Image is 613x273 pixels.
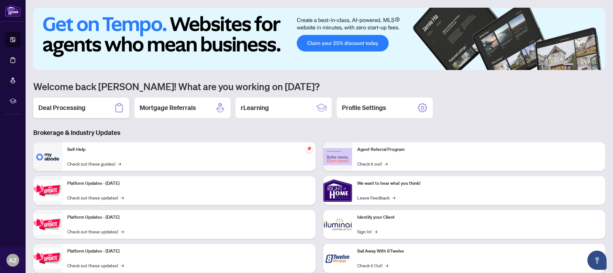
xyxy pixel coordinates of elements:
button: 2 [576,64,578,66]
p: Sail Away With 8Twelve [357,248,601,255]
a: Leave Feedback→ [357,194,395,201]
img: logo [5,5,20,17]
img: Platform Updates - July 8, 2025 [33,214,62,234]
p: Self-Help [67,146,311,153]
h3: Brokerage & Industry Updates [33,128,605,137]
img: Agent Referral Program [323,148,352,166]
a: Check out these updates!→ [67,228,124,235]
span: → [121,262,124,269]
a: Check out these updates!→ [67,194,124,201]
span: → [374,228,377,235]
p: Platform Updates - [DATE] [67,180,311,187]
p: Platform Updates - [DATE] [67,214,311,221]
img: Slide 0 [33,8,605,70]
img: Self-Help [33,142,62,171]
a: Check it Out!→ [357,262,388,269]
img: Identify your Client [323,210,352,239]
span: → [121,194,124,201]
button: 1 [563,64,573,66]
a: Check out these updates!→ [67,262,124,269]
img: Platform Updates - June 23, 2025 [33,248,62,268]
button: 6 [596,64,599,66]
button: 3 [581,64,584,66]
p: Agent Referral Program [357,146,601,153]
img: Sail Away With 8Twelve [323,244,352,273]
h2: Deal Processing [38,103,85,112]
button: Open asap [587,251,607,270]
a: Check it out!→ [357,160,388,167]
span: AZ [9,256,17,265]
button: 5 [591,64,594,66]
span: → [385,262,388,269]
img: We want to hear what you think! [323,176,352,205]
h2: rLearning [241,103,269,112]
span: → [118,160,121,167]
span: → [121,228,124,235]
a: Check out these guides!→ [67,160,121,167]
img: Platform Updates - July 21, 2025 [33,180,62,200]
span: → [392,194,395,201]
h1: Welcome back [PERSON_NAME]! What are you working on [DATE]? [33,80,605,92]
p: Platform Updates - [DATE] [67,248,311,255]
span: → [384,160,388,167]
h2: Profile Settings [342,103,386,112]
p: Identify your Client [357,214,601,221]
button: 4 [586,64,589,66]
a: Sign In!→ [357,228,377,235]
span: pushpin [305,145,313,152]
p: We want to hear what you think! [357,180,601,187]
h2: Mortgage Referrals [140,103,196,112]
